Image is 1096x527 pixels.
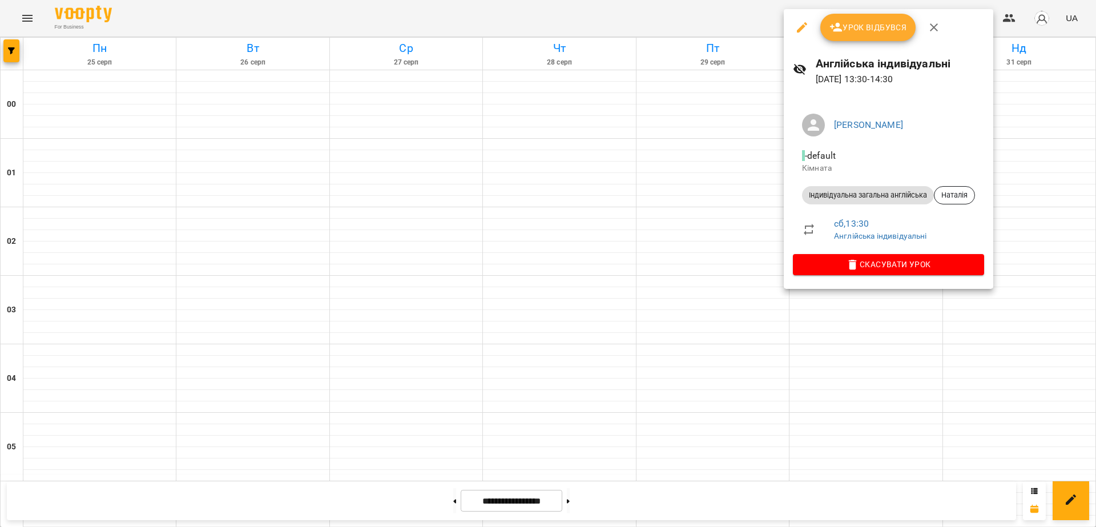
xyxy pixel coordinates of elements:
span: Скасувати Урок [802,258,975,271]
button: Скасувати Урок [793,254,984,275]
p: Кімната [802,163,975,174]
span: Наталія [934,190,974,200]
span: Індивідуальна загальна англійська [802,190,934,200]
h6: Англійська індивідуальні [816,55,984,73]
a: [PERSON_NAME] [834,119,903,130]
p: [DATE] 13:30 - 14:30 [816,73,984,86]
button: Урок відбувся [820,14,916,41]
span: Урок відбувся [829,21,907,34]
a: Англійська індивідуальні [834,231,927,240]
span: - default [802,150,838,161]
a: сб , 13:30 [834,218,869,229]
div: Наталія [934,186,975,204]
